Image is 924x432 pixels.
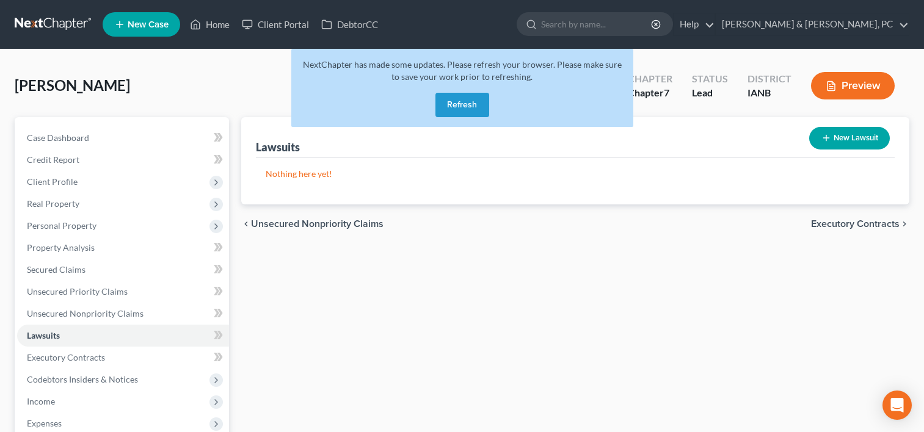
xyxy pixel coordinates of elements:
a: Secured Claims [17,259,229,281]
a: Executory Contracts [17,347,229,369]
div: IANB [748,86,791,100]
span: Credit Report [27,154,79,165]
span: Expenses [27,418,62,428]
a: Unsecured Priority Claims [17,281,229,303]
a: Unsecured Nonpriority Claims [17,303,229,325]
span: Real Property [27,198,79,209]
p: Nothing here yet! [266,168,885,180]
div: Lawsuits [256,140,300,154]
div: Chapter [628,86,672,100]
span: Personal Property [27,220,96,231]
span: Executory Contracts [811,219,900,229]
button: Executory Contracts chevron_right [811,219,909,229]
button: Preview [811,72,895,99]
button: Refresh [435,93,489,117]
span: NextChapter has made some updates. Please refresh your browser. Please make sure to save your wor... [303,59,622,82]
span: Lawsuits [27,330,60,340]
div: Open Intercom Messenger [882,391,912,420]
span: Unsecured Nonpriority Claims [27,308,144,319]
span: Case Dashboard [27,132,89,143]
i: chevron_right [900,219,909,229]
a: Credit Report [17,149,229,171]
a: Home [184,13,236,35]
i: chevron_left [241,219,251,229]
span: Income [27,396,55,406]
a: Property Analysis [17,237,229,259]
a: Help [674,13,715,35]
a: Case Dashboard [17,127,229,149]
div: Chapter [628,72,672,86]
span: Client Profile [27,176,78,187]
div: Status [692,72,728,86]
span: Unsecured Nonpriority Claims [251,219,384,229]
a: Client Portal [236,13,315,35]
span: Secured Claims [27,264,85,275]
a: DebtorCC [315,13,384,35]
div: District [748,72,791,86]
span: 7 [664,87,669,98]
input: Search by name... [541,13,653,35]
button: New Lawsuit [809,127,890,149]
div: Lead [692,86,728,100]
span: Unsecured Priority Claims [27,286,128,297]
button: chevron_left Unsecured Nonpriority Claims [241,219,384,229]
span: Codebtors Insiders & Notices [27,374,138,384]
span: Executory Contracts [27,352,105,362]
a: [PERSON_NAME] & [PERSON_NAME], PC [716,13,909,35]
span: New Case [128,20,169,29]
a: Lawsuits [17,325,229,347]
span: Property Analysis [27,242,95,253]
span: [PERSON_NAME] [15,76,130,94]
